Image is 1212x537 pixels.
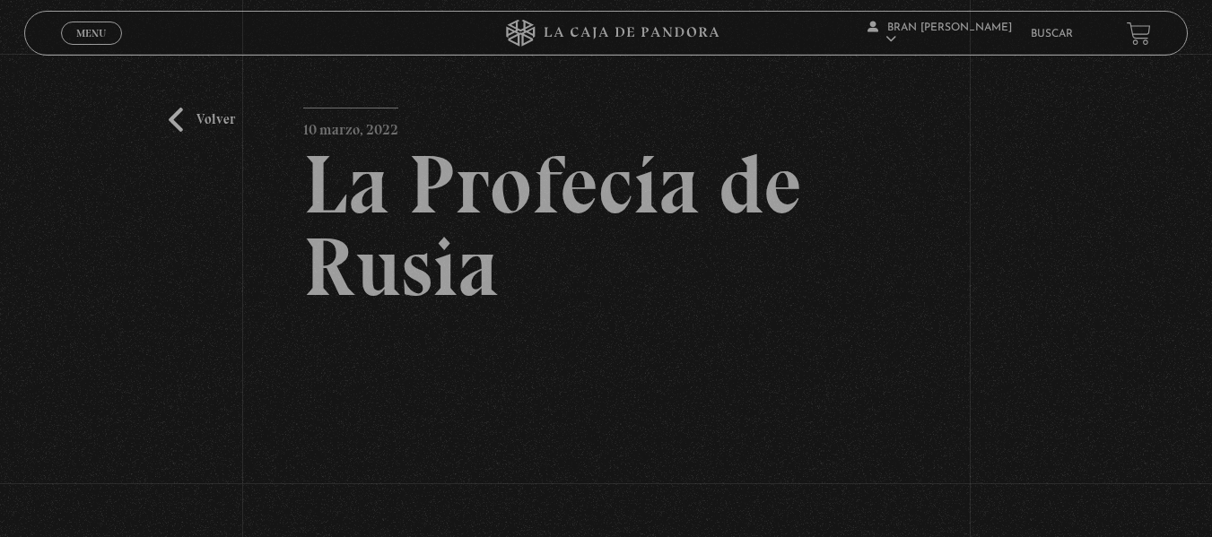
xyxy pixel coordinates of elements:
[1031,29,1073,39] a: Buscar
[1127,21,1151,45] a: View your shopping cart
[70,43,112,56] span: Cerrar
[169,108,235,132] a: Volver
[303,108,398,143] p: 10 marzo, 2022
[76,28,106,39] span: Menu
[303,143,908,308] h2: La Profecía de Rusia
[868,22,1012,45] span: Bran [PERSON_NAME]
